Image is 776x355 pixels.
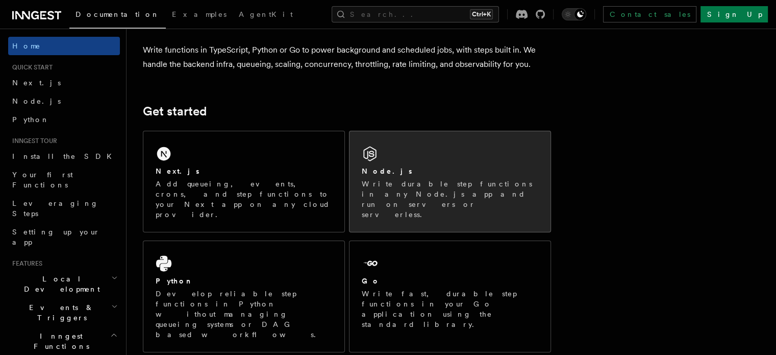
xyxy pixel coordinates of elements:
a: Node.jsWrite durable step functions in any Node.js app and run on servers or serverless. [349,131,551,232]
span: Local Development [8,274,111,294]
span: Leveraging Steps [12,199,98,218]
span: Examples [172,10,227,18]
a: Your first Functions [8,165,120,194]
a: AgentKit [233,3,299,28]
a: PythonDevelop reliable step functions in Python without managing queueing systems or DAG based wo... [143,241,345,352]
p: Develop reliable step functions in Python without managing queueing systems or DAG based workflows. [156,289,332,340]
p: Write functions in TypeScript, Python or Go to power background and scheduled jobs, with steps bu... [143,43,551,72]
a: Install the SDK [8,147,120,165]
span: Quick start [8,63,53,72]
span: Documentation [76,10,160,18]
span: Next.js [12,79,61,87]
span: Your first Functions [12,171,73,189]
a: Contact sales [603,6,696,22]
a: Setting up your app [8,223,120,251]
span: Inngest Functions [8,331,110,351]
p: Write fast, durable step functions in your Go application using the standard library. [362,289,538,329]
a: Node.js [8,92,120,110]
span: Python [12,115,49,124]
a: Leveraging Steps [8,194,120,223]
a: Next.jsAdd queueing, events, crons, and step functions to your Next app on any cloud provider. [143,131,345,232]
h2: Next.js [156,166,199,176]
a: Get started [143,104,207,119]
button: Toggle dark mode [562,8,586,20]
a: Sign Up [700,6,768,22]
a: Python [8,110,120,129]
p: Write durable step functions in any Node.js app and run on servers or serverless. [362,179,538,220]
span: Inngest tour [8,137,57,145]
p: Add queueing, events, crons, and step functions to your Next app on any cloud provider. [156,179,332,220]
h2: Python [156,276,193,286]
span: AgentKit [239,10,293,18]
a: Next.js [8,74,120,92]
a: Home [8,37,120,55]
a: Examples [166,3,233,28]
span: Setting up your app [12,228,100,246]
span: Features [8,259,42,268]
button: Search...Ctrl+K [332,6,499,22]
span: Home [12,41,41,51]
button: Local Development [8,270,120,298]
span: Node.js [12,97,61,105]
span: Events & Triggers [8,302,111,323]
span: Install the SDK [12,152,118,160]
kbd: Ctrl+K [470,9,493,19]
a: GoWrite fast, durable step functions in your Go application using the standard library. [349,241,551,352]
a: Documentation [69,3,166,29]
h2: Node.js [362,166,412,176]
h2: Go [362,276,380,286]
button: Events & Triggers [8,298,120,327]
